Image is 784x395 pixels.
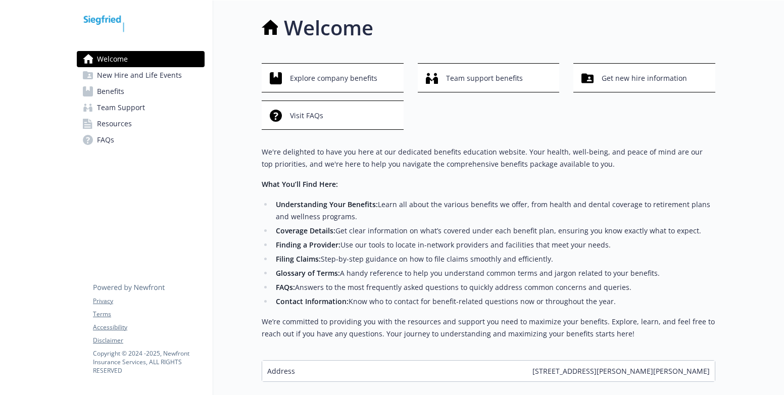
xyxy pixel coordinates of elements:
[262,179,338,189] strong: What You’ll Find Here:
[97,132,114,148] span: FAQs
[267,366,295,376] span: Address
[273,239,715,251] li: Use our tools to locate in-network providers and facilities that meet your needs.
[93,310,204,319] a: Terms
[290,69,377,88] span: Explore company benefits
[97,100,145,116] span: Team Support
[273,253,715,265] li: Step-by-step guidance on how to file claims smoothly and efficiently.
[273,295,715,308] li: Know who to contact for benefit-related questions now or throughout the year.
[77,67,205,83] a: New Hire and Life Events
[602,69,687,88] span: Get new hire information
[97,83,124,100] span: Benefits
[276,254,321,264] strong: Filing Claims:
[273,225,715,237] li: Get clear information on what’s covered under each benefit plan, ensuring you know exactly what t...
[273,267,715,279] li: A handy reference to help you understand common terms and jargon related to your benefits.
[276,240,340,250] strong: Finding a Provider:
[97,51,128,67] span: Welcome
[284,13,373,43] h1: Welcome
[93,336,204,345] a: Disclaimer
[262,101,404,130] button: Visit FAQs
[276,226,335,235] strong: Coverage Details:
[97,116,132,132] span: Resources
[290,106,323,125] span: Visit FAQs
[273,199,715,223] li: Learn all about the various benefits we offer, from health and dental coverage to retirement plan...
[276,297,349,306] strong: Contact Information:
[262,63,404,92] button: Explore company benefits
[77,132,205,148] a: FAQs
[93,349,204,375] p: Copyright © 2024 - 2025 , Newfront Insurance Services, ALL RIGHTS RESERVED
[77,51,205,67] a: Welcome
[276,282,295,292] strong: FAQs:
[418,63,560,92] button: Team support benefits
[573,63,715,92] button: Get new hire information
[273,281,715,293] li: Answers to the most frequently asked questions to quickly address common concerns and queries.
[276,200,378,209] strong: Understanding Your Benefits:
[93,297,204,306] a: Privacy
[532,366,710,376] span: [STREET_ADDRESS][PERSON_NAME][PERSON_NAME]
[262,146,715,170] p: We're delighted to have you here at our dedicated benefits education website. Your health, well-b...
[93,323,204,332] a: Accessibility
[446,69,523,88] span: Team support benefits
[77,83,205,100] a: Benefits
[262,316,715,340] p: We’re committed to providing you with the resources and support you need to maximize your benefit...
[77,100,205,116] a: Team Support
[276,268,340,278] strong: Glossary of Terms:
[77,116,205,132] a: Resources
[97,67,182,83] span: New Hire and Life Events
